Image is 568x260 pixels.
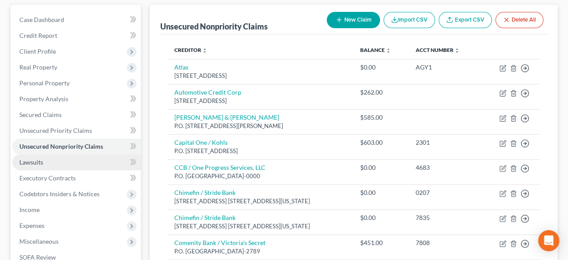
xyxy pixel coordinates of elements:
div: $0.00 [360,213,402,222]
a: Property Analysis [12,91,141,107]
div: Unsecured Nonpriority Claims [160,21,268,32]
a: Chimefin / Stride Bank [174,214,236,221]
span: Real Property [19,63,57,71]
div: [STREET_ADDRESS] [174,97,346,105]
div: P.O. [STREET_ADDRESS][PERSON_NAME] [174,122,346,130]
span: Lawsuits [19,158,43,166]
a: Acct Number unfold_more [416,47,460,53]
a: Lawsuits [12,154,141,170]
a: Chimefin / Stride Bank [174,189,236,196]
div: [STREET_ADDRESS] [174,72,346,80]
button: Import CSV [384,12,435,28]
span: Executory Contracts [19,174,76,182]
span: Unsecured Priority Claims [19,127,92,134]
a: Case Dashboard [12,12,141,28]
span: Miscellaneous [19,238,59,245]
span: Client Profile [19,48,56,55]
a: Export CSV [439,12,492,28]
div: $451.00 [360,238,402,247]
a: Atlas [174,63,188,71]
a: Executory Contracts [12,170,141,186]
a: Capital One / Kohls [174,139,228,146]
a: Balance unfold_more [360,47,391,53]
a: Automotive Credit Corp [174,88,241,96]
span: Property Analysis [19,95,68,103]
span: Codebtors Insiders & Notices [19,190,100,198]
div: [STREET_ADDRESS] [STREET_ADDRESS][US_STATE] [174,197,346,205]
div: AGY1 [416,63,474,72]
span: Expenses [19,222,44,229]
div: $0.00 [360,163,402,172]
div: 2301 [416,138,474,147]
a: Unsecured Nonpriority Claims [12,139,141,154]
span: Case Dashboard [19,16,64,23]
div: 4683 [416,163,474,172]
a: CCB / One Progress Services, LLC [174,164,266,171]
span: Secured Claims [19,111,62,118]
div: $262.00 [360,88,402,97]
button: New Claim [327,12,380,28]
div: 0207 [416,188,474,197]
span: Unsecured Nonpriority Claims [19,143,103,150]
span: Income [19,206,40,213]
i: unfold_more [386,48,391,53]
span: Credit Report [19,32,57,39]
span: Personal Property [19,79,70,87]
div: $0.00 [360,188,402,197]
div: P.O. [STREET_ADDRESS] [174,147,346,155]
a: Unsecured Priority Claims [12,123,141,139]
i: unfold_more [202,48,207,53]
div: $603.00 [360,138,402,147]
button: Delete All [495,12,543,28]
div: $585.00 [360,113,402,122]
a: Secured Claims [12,107,141,123]
div: $0.00 [360,63,402,72]
div: P.O. [GEOGRAPHIC_DATA]-2789 [174,247,346,256]
a: Comenity Bank / Victoria's Secret [174,239,266,246]
a: [PERSON_NAME] & [PERSON_NAME] [174,114,279,121]
a: Credit Report [12,28,141,44]
div: [STREET_ADDRESS] [STREET_ADDRESS][US_STATE] [174,222,346,231]
div: 7808 [416,238,474,247]
div: Open Intercom Messenger [538,230,559,251]
a: Creditor unfold_more [174,47,207,53]
div: 7835 [416,213,474,222]
div: P.O. [GEOGRAPHIC_DATA]-0000 [174,172,346,180]
i: unfold_more [454,48,460,53]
